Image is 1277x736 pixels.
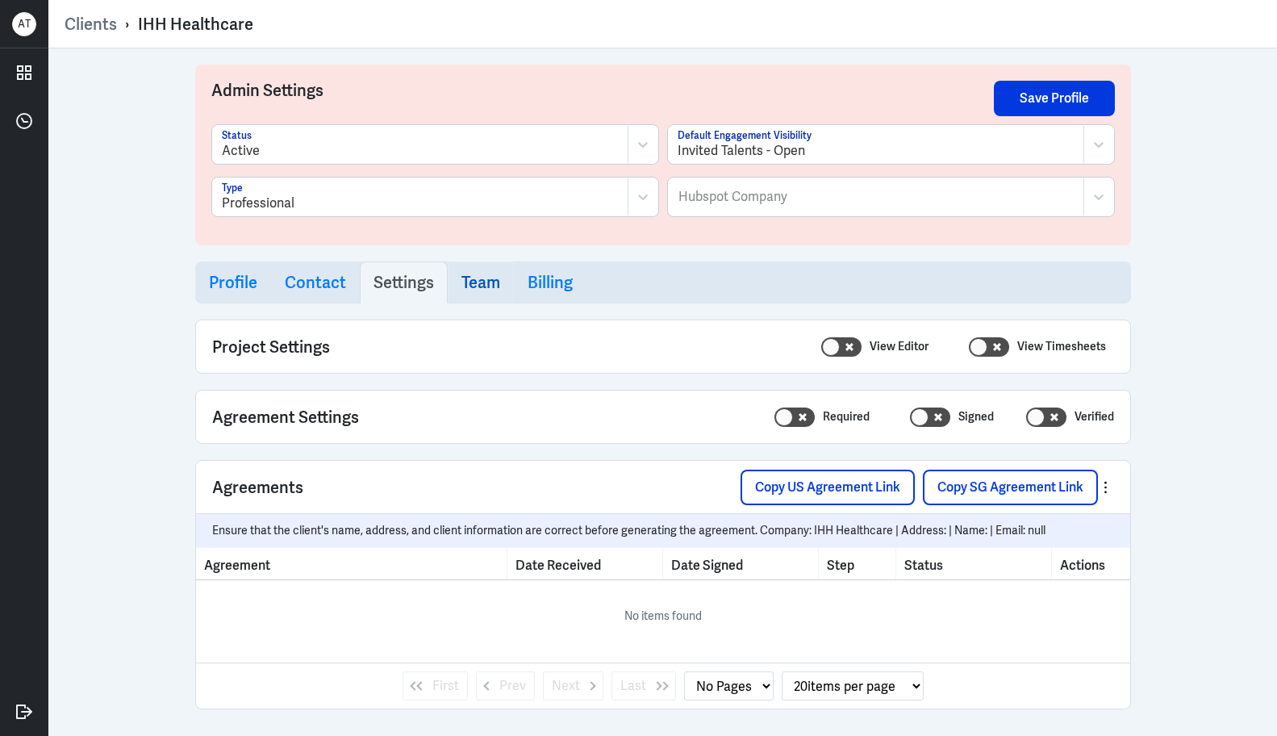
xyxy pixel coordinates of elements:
button: Last [611,671,676,700]
p: No items found [624,606,702,625]
h3: Profile [209,273,257,292]
p: › [117,14,138,35]
th: Toggle SortBy [663,548,819,579]
span: Prev [499,676,526,696]
div: Agreement Settings [196,391,1130,443]
label: View Timesheets [1017,338,1106,355]
button: First [403,671,468,700]
div: Agreements [196,461,1130,513]
span: Next [552,676,580,696]
h3: Contact [285,273,346,292]
button: Prev [476,671,535,700]
th: Toggle SortBy [507,548,663,579]
span: Last [620,676,646,696]
h3: Admin Settings [211,81,994,124]
div: Ensure that the client's name, address, and client information are correct before generating the ... [196,513,1130,547]
h3: Billing [528,273,573,292]
div: A T [12,12,36,36]
div: IHH Healthcare [138,14,253,35]
label: Signed [958,408,994,425]
th: Status [896,548,1052,579]
th: Step [819,548,897,579]
label: View Editor [870,338,929,355]
button: Copy US Agreement Link [741,470,915,505]
button: Next [543,671,603,700]
h3: Settings [374,273,434,292]
label: Required [823,408,870,425]
span: First [432,676,459,696]
h3: Team [461,273,500,292]
div: Project Settings [196,320,1130,373]
a: Clients [65,14,117,35]
th: Agreement [196,548,507,579]
label: Verified [1075,408,1114,425]
button: Save Profile [994,81,1115,116]
th: Actions [1052,548,1130,579]
button: Copy SG Agreement Link [923,470,1098,505]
